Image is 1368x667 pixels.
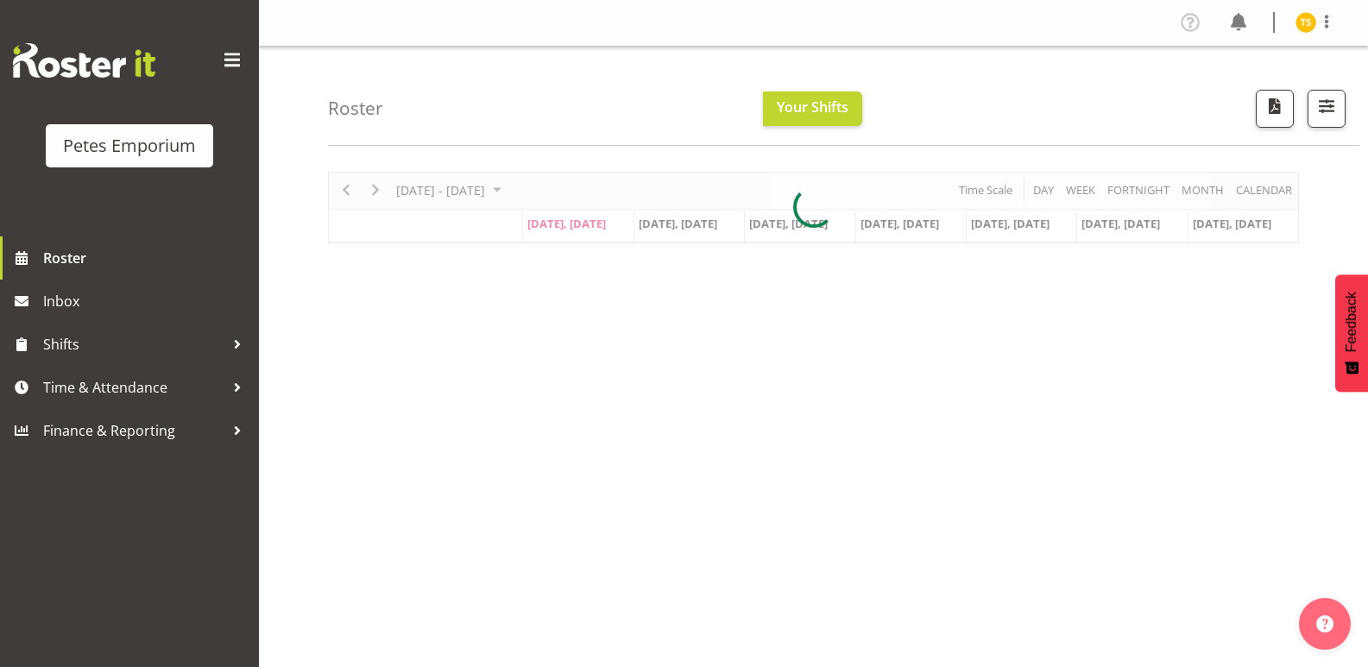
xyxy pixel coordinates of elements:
h4: Roster [328,98,383,118]
span: Roster [43,245,250,271]
button: Feedback - Show survey [1335,274,1368,392]
button: Your Shifts [763,91,862,126]
img: help-xxl-2.png [1316,615,1333,632]
span: Inbox [43,288,250,314]
span: Feedback [1344,292,1359,352]
img: tamara-straker11292.jpg [1296,12,1316,33]
button: Filter Shifts [1308,90,1346,128]
img: Rosterit website logo [13,43,155,78]
span: Shifts [43,331,224,357]
div: Petes Emporium [63,133,196,159]
span: Your Shifts [777,98,848,116]
span: Time & Attendance [43,374,224,400]
button: Download a PDF of the roster according to the set date range. [1256,90,1294,128]
span: Finance & Reporting [43,418,224,444]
